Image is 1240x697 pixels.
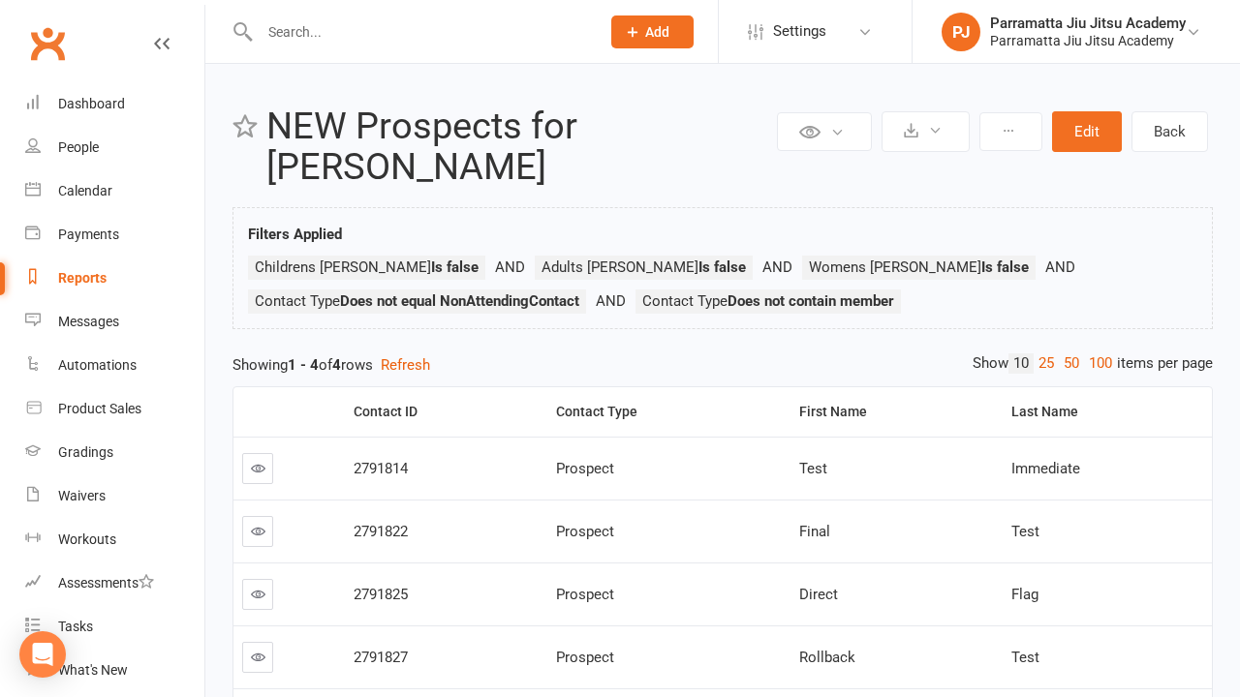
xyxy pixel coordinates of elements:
a: Gradings [25,431,204,474]
div: Waivers [58,488,106,503]
h2: NEW Prospects for [PERSON_NAME] [266,106,772,188]
div: Contact Type [556,405,775,419]
a: 100 [1084,353,1117,374]
div: Contact ID [354,405,532,419]
a: Back [1131,111,1208,152]
div: Gradings [58,444,113,460]
strong: Is false [431,258,479,276]
span: Adults [PERSON_NAME] [542,258,746,276]
a: Reports [25,257,204,300]
span: Settings [773,10,826,53]
div: Product Sales [58,401,141,416]
a: Workouts [25,518,204,561]
div: Automations [58,357,137,373]
span: 2791814 [354,460,408,477]
a: Tasks [25,605,204,649]
span: Childrens [PERSON_NAME] [255,258,479,276]
span: Rollback [799,649,855,666]
span: Prospect [556,523,614,540]
a: Waivers [25,474,204,518]
div: Showing of rows [232,353,1213,377]
a: Payments [25,213,204,257]
span: Add [645,24,669,40]
a: 50 [1059,353,1084,374]
div: Parramatta Jiu Jitsu Academy [990,32,1186,49]
div: Parramatta Jiu Jitsu Academy [990,15,1186,32]
span: Womens [PERSON_NAME] [809,258,1029,276]
span: Final [799,523,830,540]
a: Dashboard [25,82,204,126]
span: Test [1011,649,1039,666]
button: Add [611,15,694,48]
input: Search... [254,18,586,45]
a: What's New [25,649,204,692]
strong: Is false [981,258,1029,276]
a: Automations [25,344,204,387]
span: Test [799,460,827,477]
a: Assessments [25,561,204,605]
span: Prospect [556,586,614,603]
div: Dashboard [58,96,125,111]
div: Payments [58,227,119,242]
span: Flag [1011,586,1038,603]
strong: Is false [698,258,746,276]
a: Product Sales [25,387,204,431]
strong: Does not equal NonAttendingContact [340,292,579,310]
span: Prospect [556,649,614,666]
button: Refresh [381,353,430,377]
a: People [25,126,204,169]
span: Prospect [556,460,614,477]
span: Immediate [1011,460,1080,477]
div: What's New [58,662,128,678]
strong: 1 - 4 [288,356,319,374]
div: Assessments [58,575,154,591]
span: Direct [799,586,838,603]
span: Contact Type [255,292,579,310]
strong: Filters Applied [248,226,342,243]
a: 10 [1008,353,1034,374]
a: Messages [25,300,204,344]
button: Edit [1052,111,1122,152]
div: Last Name [1011,405,1196,419]
div: Reports [58,270,107,286]
strong: 4 [332,356,341,374]
a: Calendar [25,169,204,213]
span: Test [1011,523,1039,540]
div: Show items per page [973,353,1213,374]
span: 2791827 [354,649,408,666]
span: Contact Type [642,292,894,310]
a: 25 [1034,353,1059,374]
div: Workouts [58,531,116,547]
div: Tasks [58,619,93,634]
div: PJ [942,13,980,51]
div: Calendar [58,183,112,198]
div: People [58,139,99,155]
div: First Name [799,405,987,419]
span: 2791822 [354,523,408,540]
span: 2791825 [354,586,408,603]
div: Messages [58,314,119,329]
a: Clubworx [23,19,72,68]
strong: Does not contain member [728,292,894,310]
div: Open Intercom Messenger [19,631,66,678]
